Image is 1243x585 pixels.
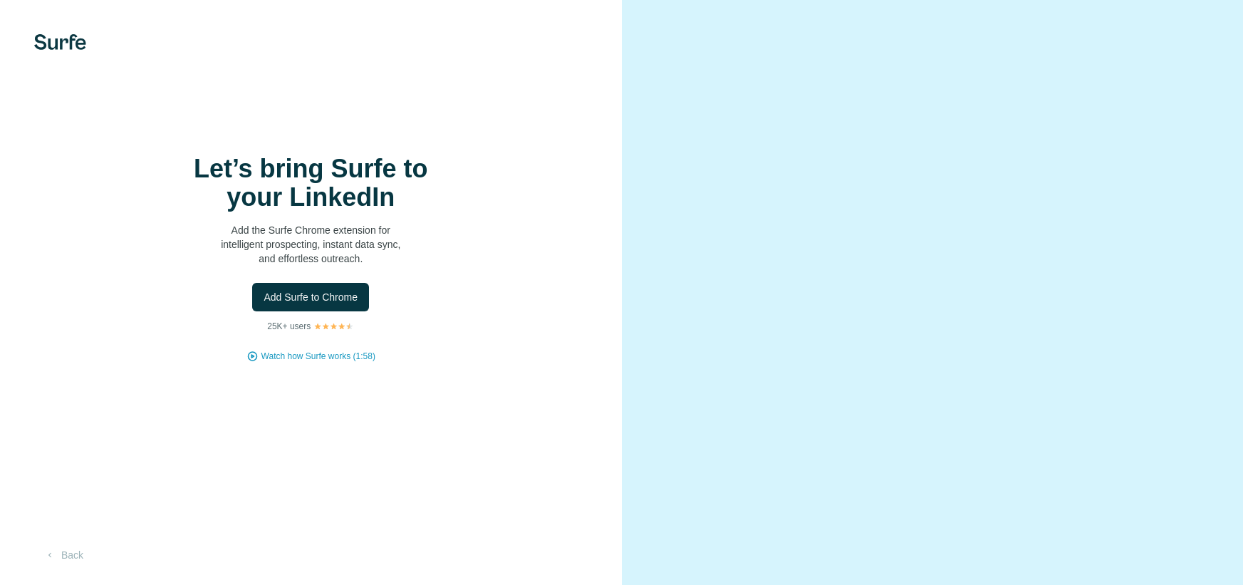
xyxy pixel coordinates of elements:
[34,34,86,50] img: Surfe's logo
[168,155,453,212] h1: Let’s bring Surfe to your LinkedIn
[252,283,369,311] button: Add Surfe to Chrome
[313,322,354,331] img: Rating Stars
[168,223,453,266] p: Add the Surfe Chrome extension for intelligent prospecting, instant data sync, and effortless out...
[34,542,93,568] button: Back
[264,290,358,304] span: Add Surfe to Chrome
[267,320,311,333] p: 25K+ users
[261,350,375,363] button: Watch how Surfe works (1:58)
